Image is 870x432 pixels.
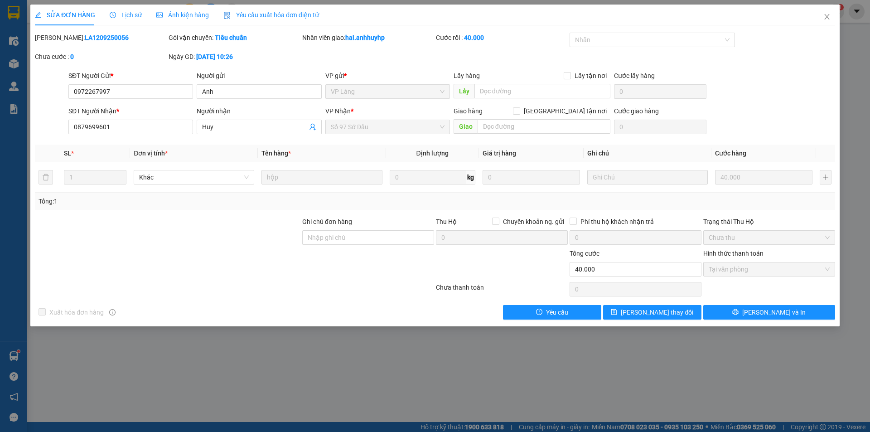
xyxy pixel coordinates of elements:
[110,12,116,18] span: clock-circle
[68,106,193,116] div: SĐT Người Nhận
[68,71,193,81] div: SĐT Người Gửi
[261,170,382,184] input: VD: Bàn, Ghế
[703,217,835,227] div: Trạng thái Thu Hộ
[331,120,445,134] span: Số 97 Sở Dầu
[587,170,708,184] input: Ghi Chú
[536,309,542,316] span: exclamation-circle
[110,11,142,19] span: Lịch sử
[156,12,163,18] span: picture
[454,107,483,115] span: Giao hàng
[621,307,693,317] span: [PERSON_NAME] thay đổi
[709,262,830,276] span: Tại văn phòng
[325,107,351,115] span: VP Nhận
[483,170,580,184] input: 0
[197,71,321,81] div: Người gửi
[215,34,247,41] b: Tiêu chuẩn
[464,34,484,41] b: 40.000
[302,218,352,225] label: Ghi chú đơn hàng
[35,11,95,19] span: SỬA ĐƠN HÀNG
[742,307,806,317] span: [PERSON_NAME] và In
[4,36,50,82] img: logo
[302,33,434,43] div: Nhân viên giao:
[435,282,569,298] div: Chưa thanh toán
[454,72,480,79] span: Lấy hàng
[503,305,601,320] button: exclamation-circleYêu cầu
[715,150,746,157] span: Cước hàng
[732,309,739,316] span: printer
[302,230,434,245] input: Ghi chú đơn hàng
[416,150,449,157] span: Định lượng
[570,250,599,257] span: Tổng cước
[85,34,129,41] b: LA1209250056
[169,33,300,43] div: Gói vận chuyển:
[584,145,711,162] th: Ghi chú
[223,12,231,19] img: icon
[436,218,457,225] span: Thu Hộ
[436,33,568,43] div: Cước rồi :
[46,307,107,317] span: Xuất hóa đơn hàng
[546,307,568,317] span: Yêu cầu
[454,119,478,134] span: Giao
[823,13,831,20] span: close
[331,85,445,98] span: VP Láng
[466,170,475,184] span: kg
[134,150,168,157] span: Đơn vị tính
[64,150,71,157] span: SL
[325,71,450,81] div: VP gửi
[820,170,831,184] button: plus
[614,107,659,115] label: Cước giao hàng
[223,11,319,19] span: Yêu cầu xuất hóa đơn điện tử
[169,52,300,62] div: Ngày GD:
[51,39,130,71] span: Chuyển phát nhanh: [GEOGRAPHIC_DATA] - [GEOGRAPHIC_DATA]
[454,84,474,98] span: Lấy
[715,170,812,184] input: 0
[814,5,840,30] button: Close
[39,170,53,184] button: delete
[703,250,764,257] label: Hình thức thanh toán
[603,305,701,320] button: save[PERSON_NAME] thay đổi
[261,150,291,157] span: Tên hàng
[35,52,167,62] div: Chưa cước :
[483,150,516,157] span: Giá trị hàng
[520,106,610,116] span: [GEOGRAPHIC_DATA] tận nơi
[196,53,233,60] b: [DATE] 10:26
[499,217,568,227] span: Chuyển khoản ng. gửi
[709,231,830,244] span: Chưa thu
[39,196,336,206] div: Tổng: 1
[478,119,610,134] input: Dọc đường
[70,53,74,60] b: 0
[197,106,321,116] div: Người nhận
[309,123,316,131] span: user-add
[614,120,706,134] input: Cước giao hàng
[345,34,385,41] b: hai.anhhuyhp
[474,84,610,98] input: Dọc đường
[35,12,41,18] span: edit
[614,72,655,79] label: Cước lấy hàng
[611,309,617,316] span: save
[614,84,706,99] input: Cước lấy hàng
[56,7,124,37] strong: CHUYỂN PHÁT NHANH VIP ANH HUY
[571,71,610,81] span: Lấy tận nơi
[109,309,116,316] span: info-circle
[35,33,167,43] div: [PERSON_NAME]:
[703,305,835,320] button: printer[PERSON_NAME] và In
[156,11,209,19] span: Ảnh kiện hàng
[577,217,657,227] span: Phí thu hộ khách nhận trả
[139,170,249,184] span: Khác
